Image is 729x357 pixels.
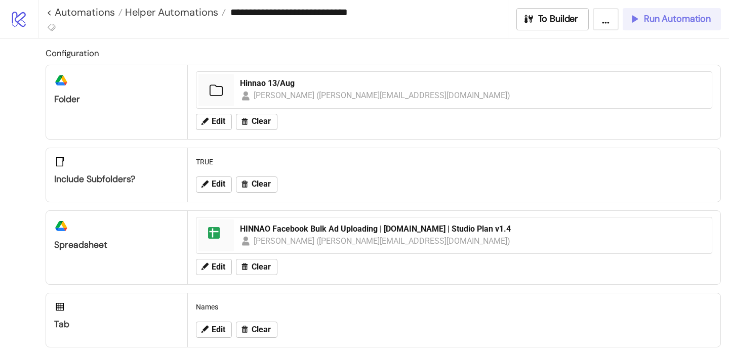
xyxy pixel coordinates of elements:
div: Spreadsheet [54,239,179,251]
button: Clear [236,259,277,275]
span: Run Automation [644,13,711,25]
span: Clear [252,180,271,189]
div: [PERSON_NAME] ([PERSON_NAME][EMAIL_ADDRESS][DOMAIN_NAME]) [254,235,511,247]
div: HINNAO Facebook Bulk Ad Uploading | [DOMAIN_NAME] | Studio Plan v1.4 [240,224,706,235]
a: Helper Automations [123,7,226,17]
button: Clear [236,176,277,193]
button: Edit [196,322,232,338]
div: Folder [54,94,179,105]
span: Clear [252,117,271,126]
button: Edit [196,259,232,275]
div: [PERSON_NAME] ([PERSON_NAME][EMAIL_ADDRESS][DOMAIN_NAME]) [254,89,511,102]
div: Hinnao 13/Aug [240,78,706,89]
button: Edit [196,176,232,193]
span: Edit [212,117,225,126]
span: Clear [252,325,271,334]
button: To Builder [516,8,589,30]
div: Names [192,297,716,317]
span: Clear [252,262,271,272]
div: Tab [54,319,179,330]
span: Edit [212,180,225,189]
button: Edit [196,114,232,130]
span: To Builder [538,13,579,25]
button: Clear [236,114,277,130]
a: < Automations [47,7,123,17]
button: Clear [236,322,277,338]
span: Helper Automations [123,6,218,19]
div: Include subfolders? [54,173,179,185]
button: ... [593,8,619,30]
button: Run Automation [623,8,721,30]
h2: Configuration [46,47,721,60]
div: TRUE [192,152,716,171]
span: Edit [212,325,225,334]
span: Edit [212,262,225,272]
